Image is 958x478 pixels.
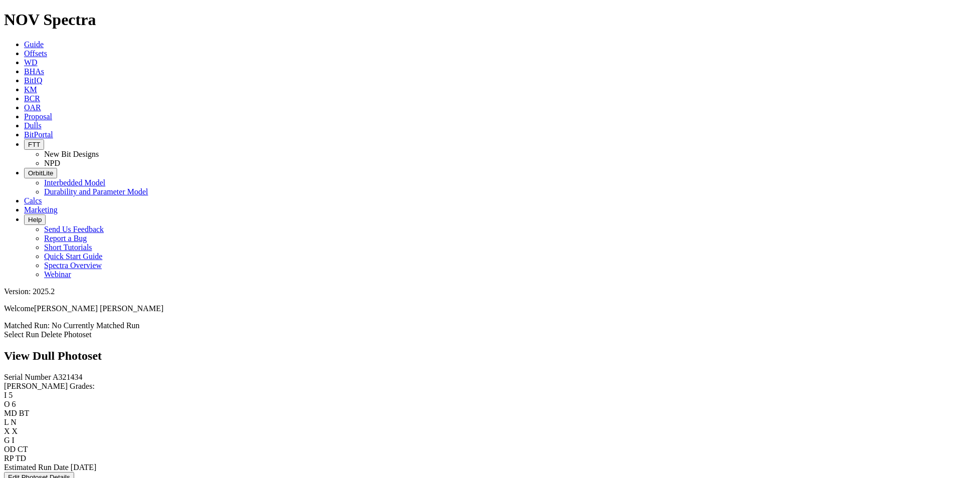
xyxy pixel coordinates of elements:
[44,252,102,261] a: Quick Start Guide
[24,121,42,130] a: Dulls
[53,373,83,381] span: A321434
[24,67,44,76] a: BHAs
[11,418,17,426] span: N
[4,445,16,453] label: OD
[16,454,26,462] span: TD
[4,409,17,417] label: MD
[4,454,14,462] label: RP
[4,304,954,313] p: Welcome
[4,373,51,381] label: Serial Number
[4,11,954,29] h1: NOV Spectra
[4,330,39,339] a: Select Run
[4,391,7,399] label: I
[44,234,87,243] a: Report a Bug
[44,270,71,279] a: Webinar
[4,427,10,435] label: X
[34,304,163,313] span: [PERSON_NAME] [PERSON_NAME]
[44,225,104,233] a: Send Us Feedback
[41,330,92,339] a: Delete Photoset
[24,139,44,150] button: FTT
[4,436,10,444] label: G
[12,436,15,444] span: I
[24,49,47,58] a: Offsets
[24,76,42,85] a: BitIQ
[24,103,41,112] a: OAR
[28,169,53,177] span: OrbitLite
[4,321,50,330] span: Matched Run:
[4,400,10,408] label: O
[24,214,46,225] button: Help
[44,261,102,270] a: Spectra Overview
[28,216,42,223] span: Help
[19,409,29,417] span: BT
[44,243,92,252] a: Short Tutorials
[24,168,57,178] button: OrbitLite
[44,178,105,187] a: Interbedded Model
[18,445,28,453] span: CT
[24,205,58,214] a: Marketing
[24,58,38,67] a: WD
[24,112,52,121] a: Proposal
[24,196,42,205] a: Calcs
[44,150,99,158] a: New Bit Designs
[4,382,954,391] div: [PERSON_NAME] Grades:
[24,94,40,103] a: BCR
[4,349,954,363] h2: View Dull Photoset
[4,463,69,471] label: Estimated Run Date
[24,85,37,94] a: KM
[28,141,40,148] span: FTT
[71,463,97,471] span: [DATE]
[12,400,16,408] span: 6
[4,418,9,426] label: L
[9,391,13,399] span: 5
[24,130,53,139] a: BitPortal
[52,321,140,330] span: No Currently Matched Run
[44,187,148,196] a: Durability and Parameter Model
[44,159,60,167] a: NPD
[12,427,18,435] span: X
[4,287,954,296] div: Version: 2025.2
[24,40,44,49] a: Guide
